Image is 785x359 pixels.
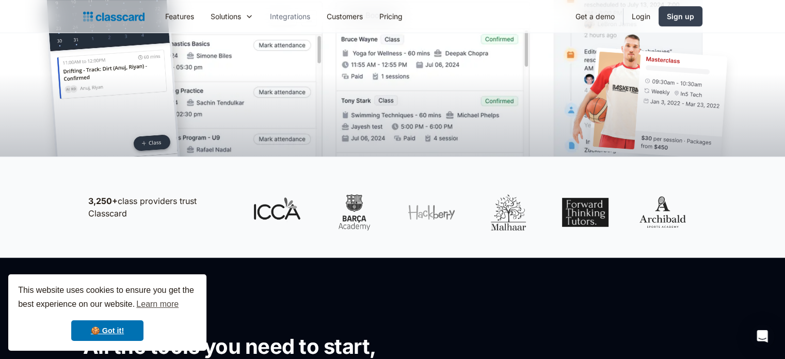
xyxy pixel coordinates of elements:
[18,284,197,312] span: This website uses cookies to ensure you get the best experience on our website.
[103,60,111,68] img: tab_keywords_by_traffic_grey.svg
[750,324,775,349] div: Open Intercom Messenger
[623,5,659,28] a: Login
[157,5,202,28] a: Features
[88,196,118,206] strong: 3,250+
[88,195,233,220] p: class providers trust Classcard
[202,5,262,28] div: Solutions
[83,9,145,24] a: home
[27,27,114,35] div: Domain: [DOMAIN_NAME]
[262,5,318,28] a: Integrations
[114,61,174,68] div: Keywords by Traffic
[28,60,36,68] img: tab_domain_overview_orange.svg
[211,11,241,22] div: Solutions
[371,5,411,28] a: Pricing
[318,5,371,28] a: Customers
[659,6,702,26] a: Sign up
[71,320,143,341] a: dismiss cookie message
[39,61,92,68] div: Domain Overview
[667,11,694,22] div: Sign up
[17,27,25,35] img: website_grey.svg
[17,17,25,25] img: logo_orange.svg
[135,296,180,312] a: learn more about cookies
[8,274,206,351] div: cookieconsent
[567,5,623,28] a: Get a demo
[29,17,51,25] div: v 4.0.25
